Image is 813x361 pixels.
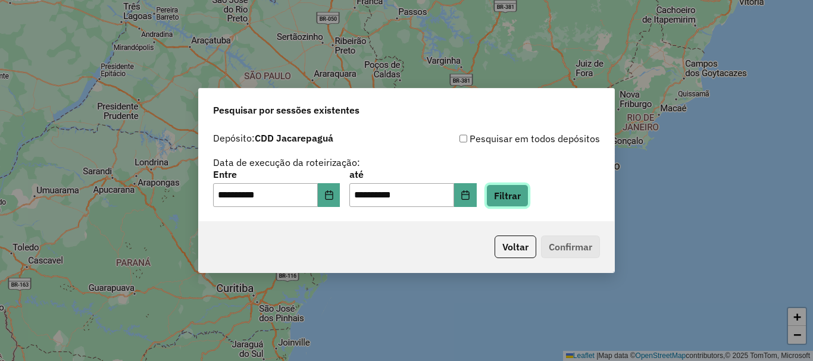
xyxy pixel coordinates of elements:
[213,155,360,169] label: Data de execução da roteirização:
[255,132,333,144] strong: CDD Jacarepaguá
[318,183,340,207] button: Choose Date
[213,131,333,145] label: Depósito:
[349,167,476,181] label: até
[454,183,477,207] button: Choose Date
[495,236,536,258] button: Voltar
[406,131,600,146] div: Pesquisar em todos depósitos
[213,167,340,181] label: Entre
[213,103,359,117] span: Pesquisar por sessões existentes
[486,184,529,207] button: Filtrar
